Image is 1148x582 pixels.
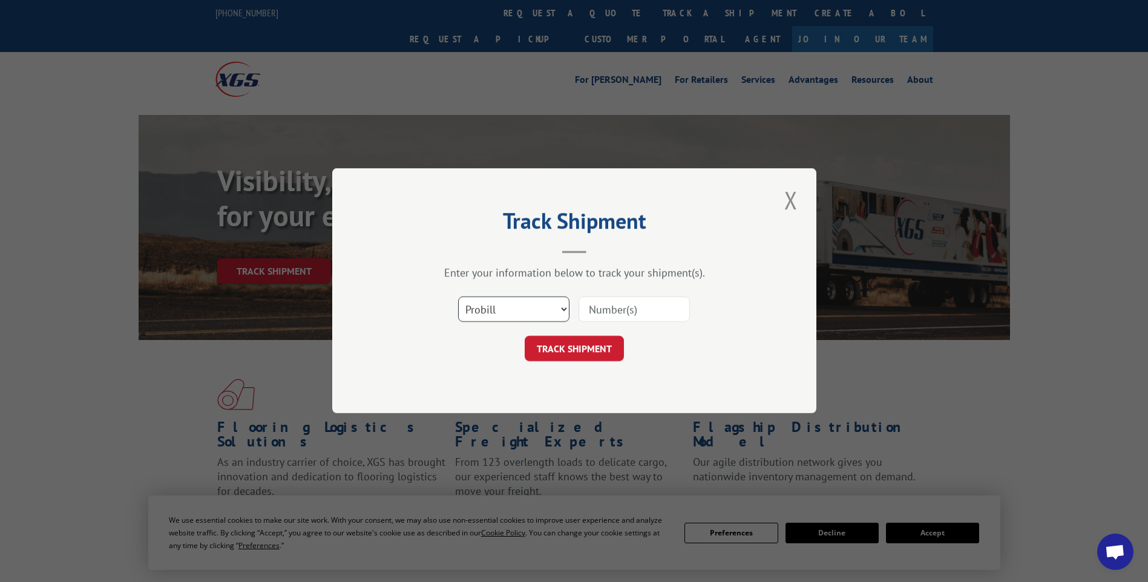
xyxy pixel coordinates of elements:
input: Number(s) [579,297,690,322]
h2: Track Shipment [393,212,756,235]
button: Close modal [781,183,801,217]
a: Open chat [1097,534,1133,570]
div: Enter your information below to track your shipment(s). [393,266,756,280]
button: TRACK SHIPMENT [525,336,624,362]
